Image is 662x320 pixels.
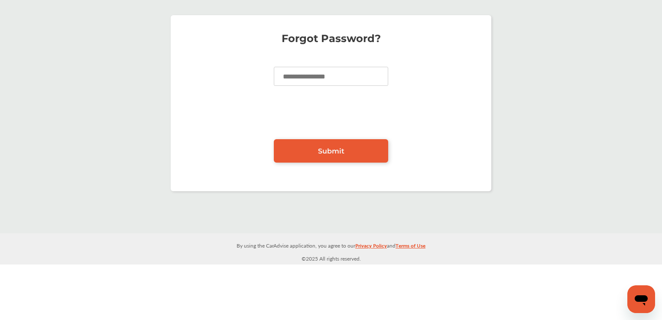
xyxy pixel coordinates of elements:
[627,285,655,313] iframe: Button to launch messaging window
[396,241,425,254] a: Terms of Use
[274,139,388,163] a: Submit
[265,99,397,133] iframe: reCAPTCHA
[355,241,387,254] a: Privacy Policy
[179,34,483,43] p: Forgot Password?
[318,147,344,155] span: Submit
